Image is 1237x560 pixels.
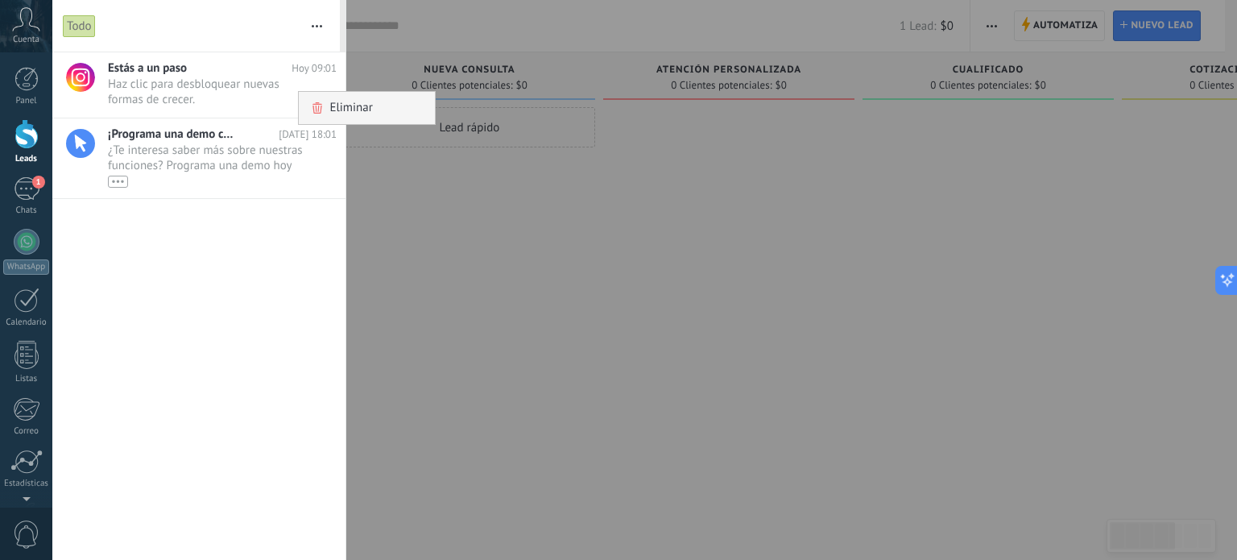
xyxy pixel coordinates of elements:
[3,426,50,437] div: Correo
[32,176,45,189] span: 1
[3,479,50,489] div: Estadísticas
[3,259,49,275] div: WhatsApp
[3,154,50,164] div: Leads
[3,96,50,106] div: Panel
[329,92,372,124] span: Eliminar
[3,374,50,384] div: Listas
[3,205,50,216] div: Chats
[3,317,50,328] div: Calendario
[13,35,39,45] span: Cuenta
